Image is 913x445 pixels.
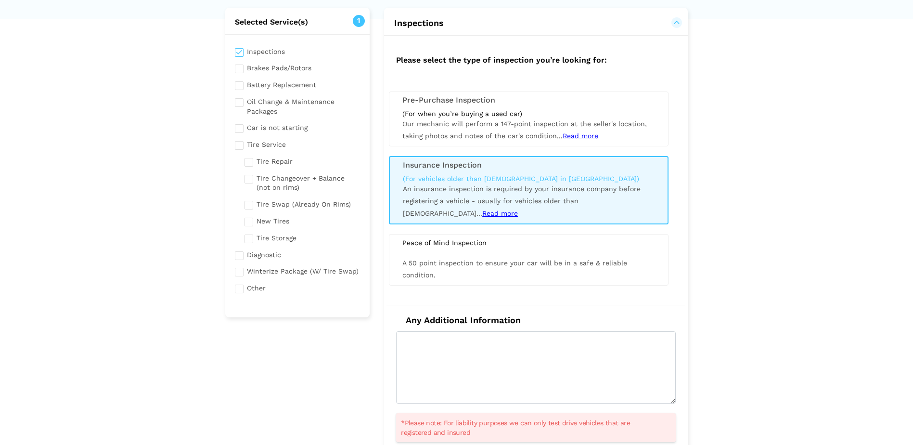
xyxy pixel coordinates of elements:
span: *Please note: For liability purposes we can only test drive vehicles that are registered and insured [401,418,659,437]
span: Our mechanic will perform a 147-point inspection at the seller's location, taking photos and note... [402,120,647,140]
div: Peace of Mind Inspection [395,238,662,247]
h3: Pre-Purchase Inspection [402,96,655,105]
span: 1 [353,15,365,27]
h3: Insurance Inspection [403,161,655,170]
div: (For when you’re buying a used car) [402,109,655,118]
button: Inspections [394,17,678,29]
h2: Selected Service(s) [225,17,370,27]
span: An insurance inspection is required by your insurance company before registering a vehicle - usua... [403,185,641,217]
h4: Any Additional Information [396,315,676,326]
span: Read more [482,209,518,217]
span: Read more [563,132,598,140]
span: A 50 point inspection to ensure your car will be in a safe & reliable condition. [402,259,627,279]
div: (For vehicles older than [DEMOGRAPHIC_DATA] in [GEOGRAPHIC_DATA]) [403,174,655,183]
h2: Please select the type of inspection you’re looking for: [386,46,685,72]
